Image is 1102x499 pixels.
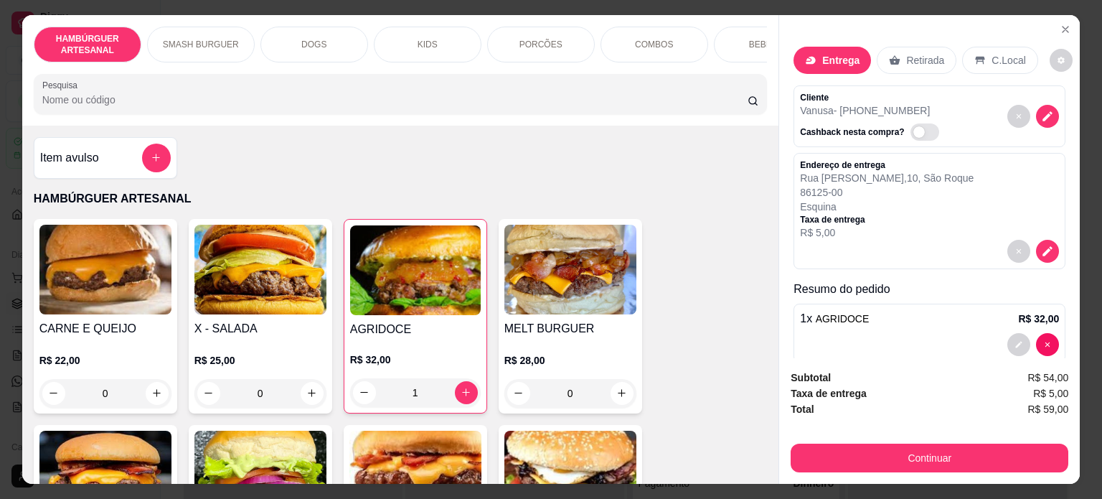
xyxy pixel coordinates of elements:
[749,39,786,50] p: BEBIDAS
[1007,105,1030,128] button: decrease-product-quantity
[992,53,1025,67] p: C.Local
[635,39,673,50] p: COMBOS
[34,190,768,207] p: HAMBÚRGUER ARTESANAL
[800,159,974,171] p: Endereço de entrega
[519,39,562,50] p: PORCÕES
[39,225,171,314] img: product-image
[800,126,904,138] p: Cashback nesta compra?
[1054,18,1077,41] button: Close
[504,353,636,368] p: R$ 28,00
[142,144,171,172] button: add-separate-item
[800,185,974,200] p: 86125-00
[1033,386,1068,401] span: R$ 5,00
[46,33,129,56] p: HAMBÚRGUER ARTESANAL
[800,214,974,225] p: Taxa de entrega
[163,39,239,50] p: SMASH BURGUER
[1036,333,1059,356] button: decrease-product-quantity
[910,123,945,141] label: Automatic updates
[791,388,867,399] strong: Taxa de entrega
[39,353,171,368] p: R$ 22,00
[504,225,636,314] img: product-image
[350,225,481,315] img: product-image
[1027,370,1068,386] span: R$ 54,00
[1050,49,1073,72] button: decrease-product-quantity
[40,149,99,167] h4: Item avulso
[1036,105,1059,128] button: decrease-product-quantity
[800,225,974,240] p: R$ 5,00
[194,225,326,314] img: product-image
[194,353,326,368] p: R$ 25,00
[906,53,944,67] p: Retirada
[791,404,814,415] strong: Total
[301,39,326,50] p: DOGS
[800,103,944,118] p: Vanusa - [PHONE_NUMBER]
[504,320,636,337] h4: MELT BURGUER
[1007,333,1030,356] button: decrease-product-quantity
[42,79,83,91] label: Pesquisa
[800,171,974,185] p: Rua [PERSON_NAME] , 10 , São Roque
[800,200,974,214] p: Esquina
[1036,240,1059,263] button: decrease-product-quantity
[1027,401,1068,417] span: R$ 59,00
[816,313,870,325] span: AGRIDOCE
[791,444,1068,472] button: Continuar
[800,92,944,103] p: Cliente
[194,320,326,337] h4: X - SALADA
[1018,312,1059,326] p: R$ 32,00
[39,320,171,337] h4: CARNE E QUEIJO
[350,321,481,338] h4: AGRIDOCE
[1007,240,1030,263] button: decrease-product-quantity
[793,281,1065,298] p: Resumo do pedido
[350,353,481,367] p: R$ 32,00
[418,39,438,50] p: KIDS
[822,53,860,67] p: Entrega
[791,372,831,383] strong: Subtotal
[42,93,748,107] input: Pesquisa
[800,310,869,327] p: 1 x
